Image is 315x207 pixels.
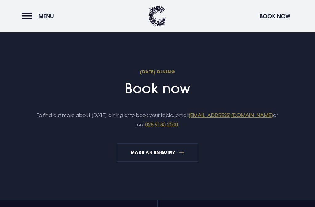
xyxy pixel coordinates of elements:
a: 028 9185 2500 [145,121,178,128]
span: Menu [38,13,54,20]
span: [DATE] Dining [33,69,282,75]
button: Menu [22,10,57,23]
p: To find out more about [DATE] dining or to book your table, email or call [33,111,282,129]
a: MAKE AN ENQUIRY [117,143,198,162]
h2: Book now [33,69,282,97]
img: Clandeboye Lodge [148,6,166,26]
button: Book Now [257,10,293,23]
a: [EMAIL_ADDRESS][DOMAIN_NAME] [189,112,273,118]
